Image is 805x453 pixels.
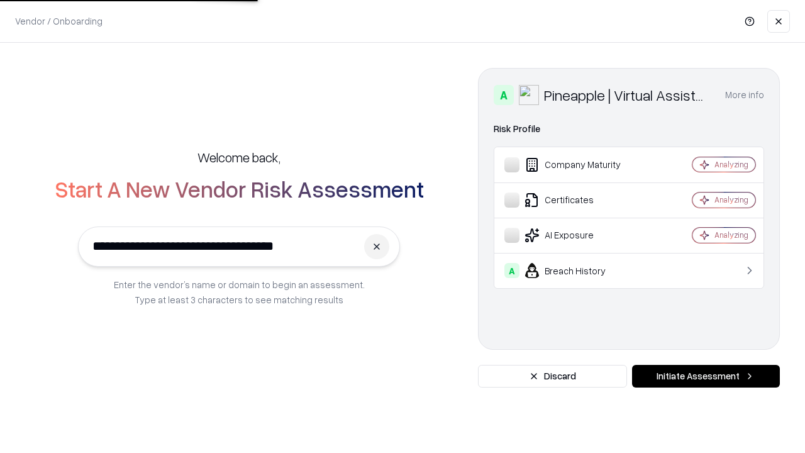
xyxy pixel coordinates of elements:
[504,263,655,278] div: Breach History
[478,365,627,388] button: Discard
[714,194,748,205] div: Analyzing
[714,159,748,170] div: Analyzing
[504,263,519,278] div: A
[504,193,655,208] div: Certificates
[519,85,539,105] img: Pineapple | Virtual Assistant Agency
[15,14,103,28] p: Vendor / Onboarding
[632,365,780,388] button: Initiate Assessment
[714,230,748,240] div: Analyzing
[504,228,655,243] div: AI Exposure
[55,176,424,201] h2: Start A New Vendor Risk Assessment
[504,157,655,172] div: Company Maturity
[494,121,764,137] div: Risk Profile
[197,148,280,166] h5: Welcome back,
[725,84,764,106] button: More info
[494,85,514,105] div: A
[544,85,710,105] div: Pineapple | Virtual Assistant Agency
[114,277,365,307] p: Enter the vendor’s name or domain to begin an assessment. Type at least 3 characters to see match...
